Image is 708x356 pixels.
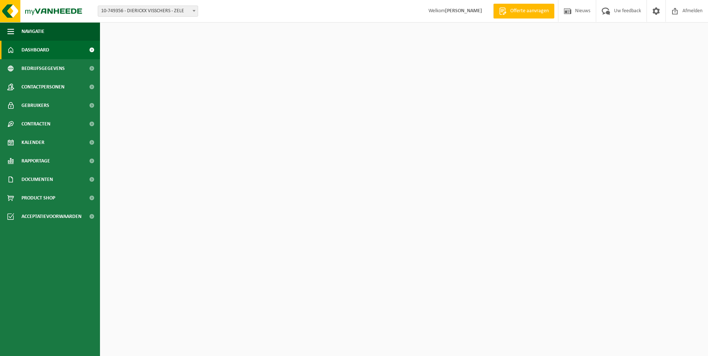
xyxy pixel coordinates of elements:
span: Navigatie [21,22,44,41]
span: Product Shop [21,189,55,207]
span: Acceptatievoorwaarden [21,207,81,226]
span: 10-749356 - DIERICKX VISSCHERS - ZELE [98,6,198,17]
span: 10-749356 - DIERICKX VISSCHERS - ZELE [98,6,198,16]
span: Documenten [21,170,53,189]
span: Contracten [21,115,50,133]
span: Bedrijfsgegevens [21,59,65,78]
span: Kalender [21,133,44,152]
strong: [PERSON_NAME] [445,8,482,14]
a: Offerte aanvragen [493,4,554,19]
span: Rapportage [21,152,50,170]
span: Dashboard [21,41,49,59]
span: Gebruikers [21,96,49,115]
span: Offerte aanvragen [508,7,551,15]
span: Contactpersonen [21,78,64,96]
